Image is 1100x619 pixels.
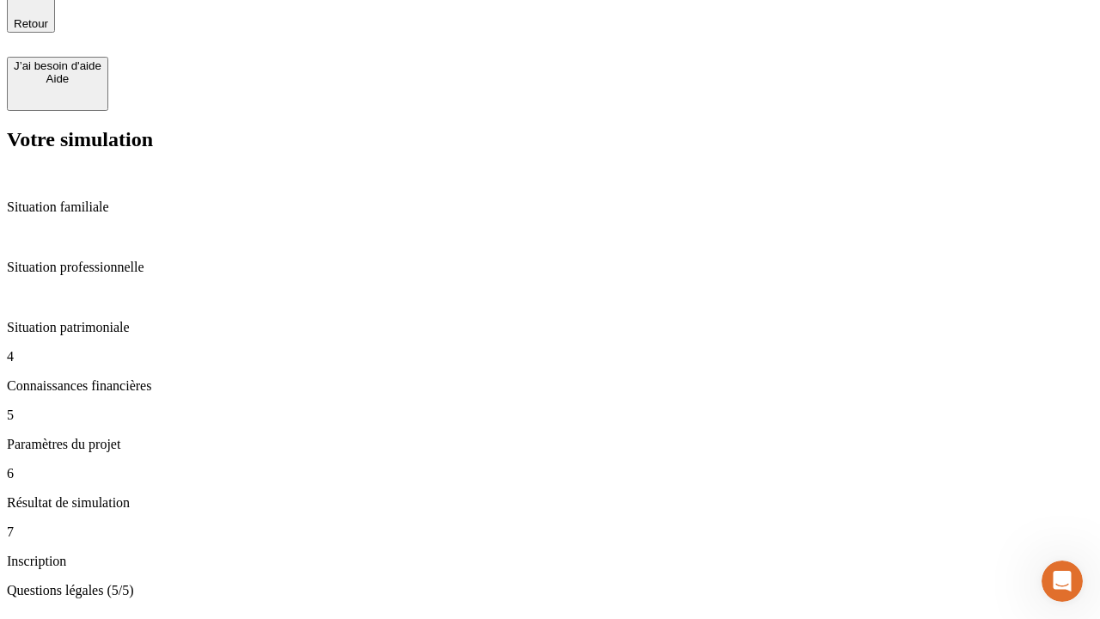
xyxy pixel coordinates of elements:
[7,199,1093,215] p: Situation familiale
[7,495,1093,511] p: Résultat de simulation
[7,466,1093,481] p: 6
[7,128,1093,151] h2: Votre simulation
[7,583,1093,598] p: Questions légales (5/5)
[7,437,1093,452] p: Paramètres du projet
[14,17,48,30] span: Retour
[7,408,1093,423] p: 5
[1042,561,1083,602] iframe: Intercom live chat
[7,349,1093,365] p: 4
[7,320,1093,335] p: Situation patrimoniale
[7,378,1093,394] p: Connaissances financières
[7,554,1093,569] p: Inscription
[14,72,101,85] div: Aide
[7,524,1093,540] p: 7
[14,59,101,72] div: J’ai besoin d'aide
[7,260,1093,275] p: Situation professionnelle
[7,57,108,111] button: J’ai besoin d'aideAide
